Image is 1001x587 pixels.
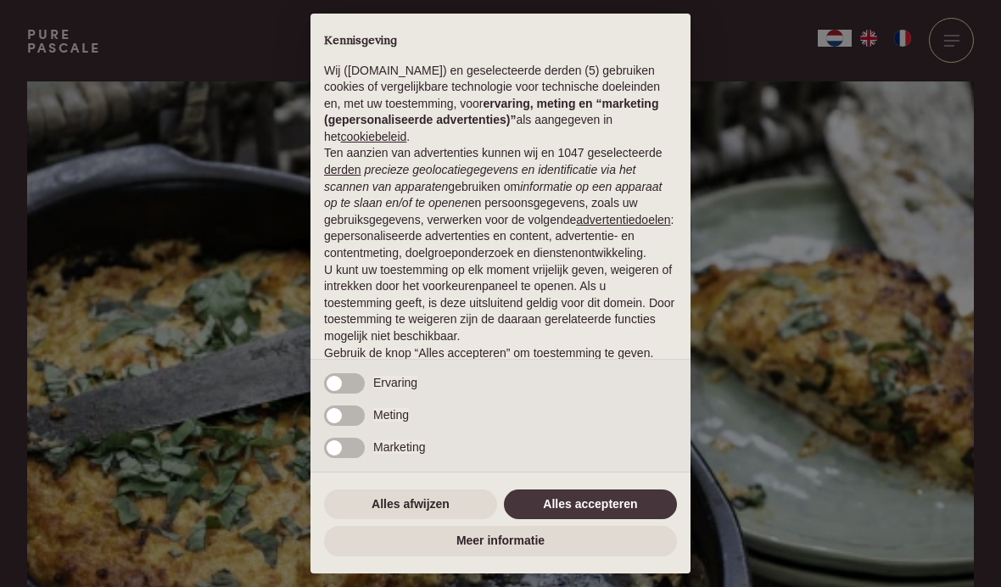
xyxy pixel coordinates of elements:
[373,440,425,454] span: Marketing
[324,489,497,520] button: Alles afwijzen
[324,97,658,127] strong: ervaring, meting en “marketing (gepersonaliseerde advertenties)”
[324,63,677,146] p: Wij ([DOMAIN_NAME]) en geselecteerde derden (5) gebruiken cookies of vergelijkbare technologie vo...
[504,489,677,520] button: Alles accepteren
[324,145,677,261] p: Ten aanzien van advertenties kunnen wij en 1047 geselecteerde gebruiken om en persoonsgegevens, z...
[373,376,417,389] span: Ervaring
[373,408,409,422] span: Meting
[340,130,406,143] a: cookiebeleid
[324,262,677,345] p: U kunt uw toestemming op elk moment vrijelijk geven, weigeren of intrekken door het voorkeurenpan...
[324,34,677,49] h2: Kennisgeving
[324,162,361,179] button: derden
[324,180,663,210] em: informatie op een apparaat op te slaan en/of te openen
[576,212,670,229] button: advertentiedoelen
[324,345,677,395] p: Gebruik de knop “Alles accepteren” om toestemming te geven. Gebruik de knop “Alles afwijzen” om d...
[324,163,635,193] em: precieze geolocatiegegevens en identificatie via het scannen van apparaten
[324,526,677,556] button: Meer informatie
